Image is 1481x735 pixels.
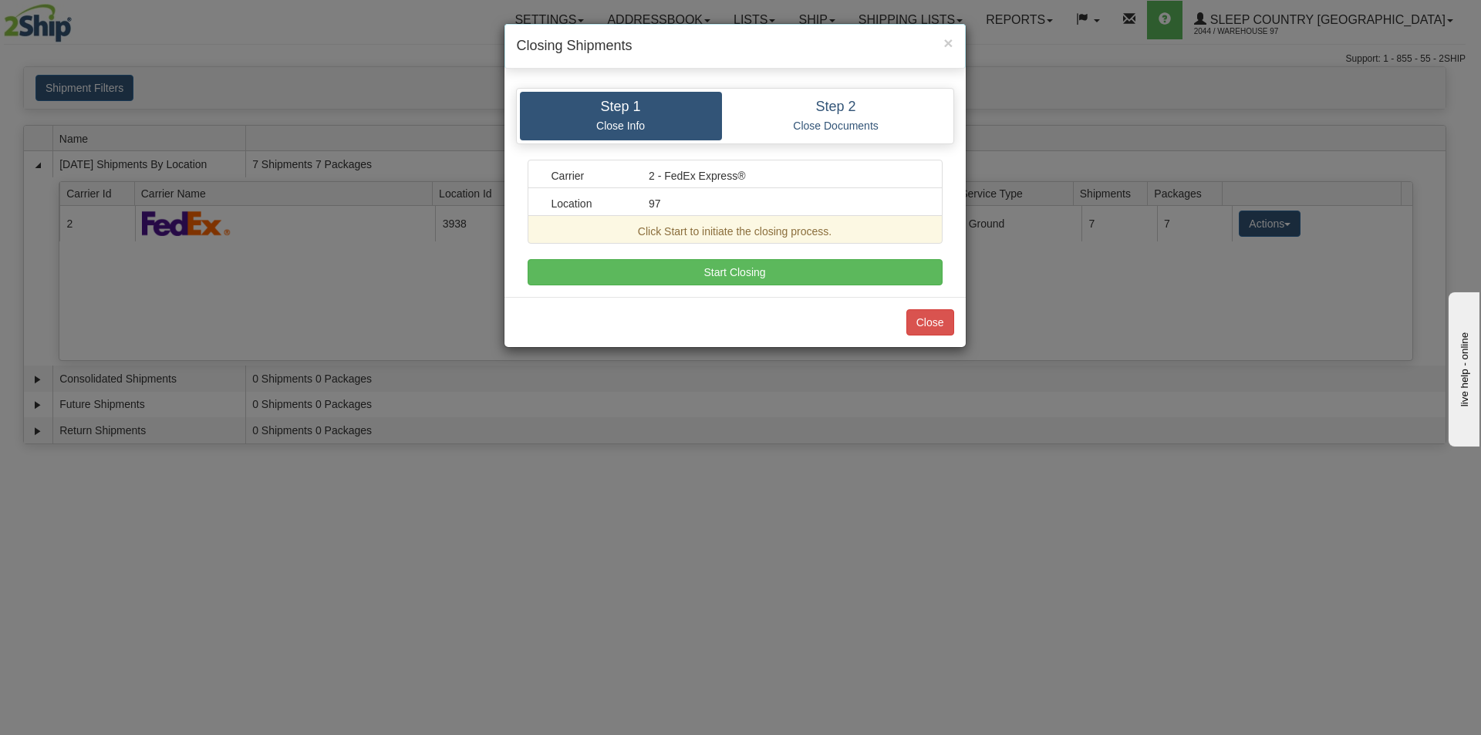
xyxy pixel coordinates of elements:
h4: Closing Shipments [517,36,953,56]
h4: Step 2 [734,99,939,115]
div: 2 - FedEx Express® [637,168,930,184]
button: Start Closing [528,259,943,285]
div: Carrier [540,168,638,184]
span: × [943,34,953,52]
p: Close Info [531,119,710,133]
iframe: chat widget [1446,288,1479,446]
div: 97 [637,196,930,211]
button: Close [943,35,953,51]
h4: Step 1 [531,99,710,115]
p: Close Documents [734,119,939,133]
div: Click Start to initiate the closing process. [540,224,930,239]
a: Step 2 Close Documents [722,92,950,140]
div: live help - online [12,13,143,25]
button: Close [906,309,954,335]
div: Location [540,196,638,211]
a: Step 1 Close Info [520,92,722,140]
